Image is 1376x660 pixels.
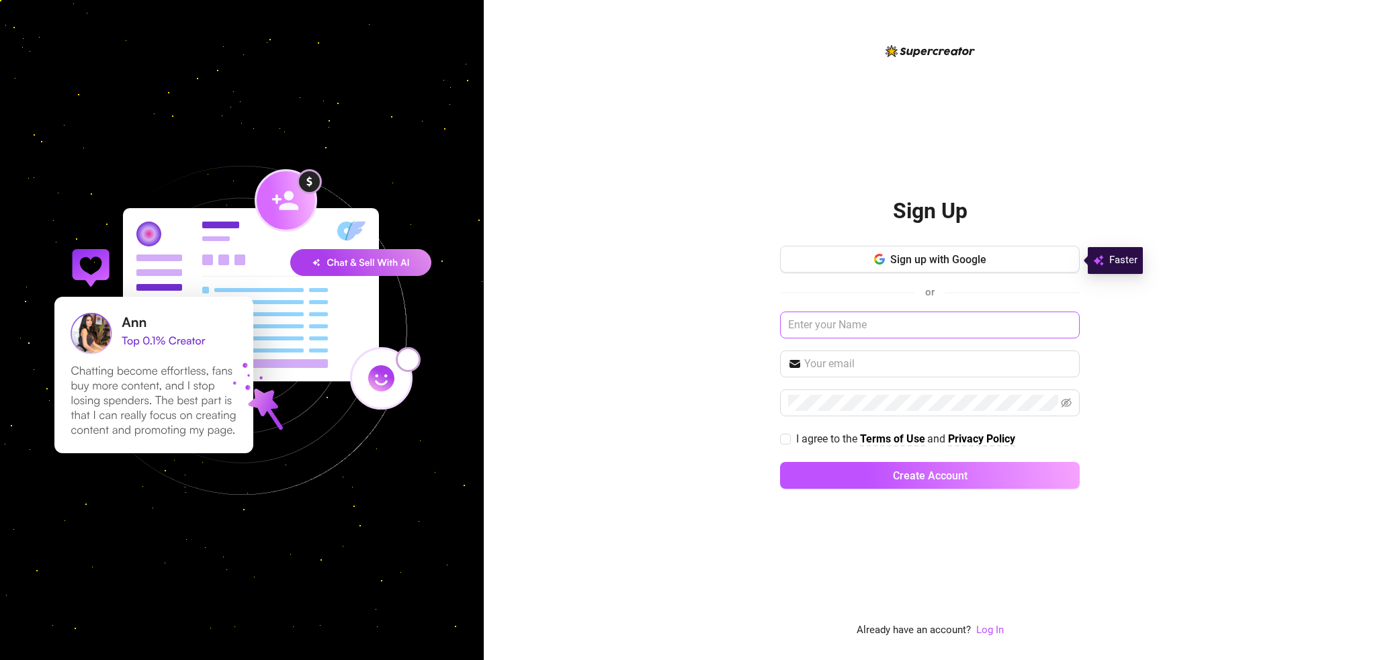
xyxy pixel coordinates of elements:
[857,622,971,639] span: Already have an account?
[976,624,1004,636] a: Log In
[860,432,925,445] strong: Terms of Use
[9,98,474,563] img: signup-background-D0MIrEPF.svg
[780,462,1080,489] button: Create Account
[893,469,967,482] span: Create Account
[890,253,986,266] span: Sign up with Google
[1109,252,1137,269] span: Faster
[860,432,925,446] a: Terms of Use
[780,246,1080,273] button: Sign up with Google
[796,432,860,445] span: I agree to the
[1093,252,1104,269] img: svg%3e
[948,432,1015,446] a: Privacy Policy
[948,432,1015,445] strong: Privacy Policy
[976,622,1004,639] a: Log In
[893,197,967,225] h2: Sign Up
[927,432,948,445] span: and
[780,312,1080,338] input: Enter your Name
[804,356,1072,372] input: Your email
[1061,397,1072,408] span: eye-invisible
[925,286,935,298] span: or
[886,45,975,57] img: logo-BBDzfeDw.svg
